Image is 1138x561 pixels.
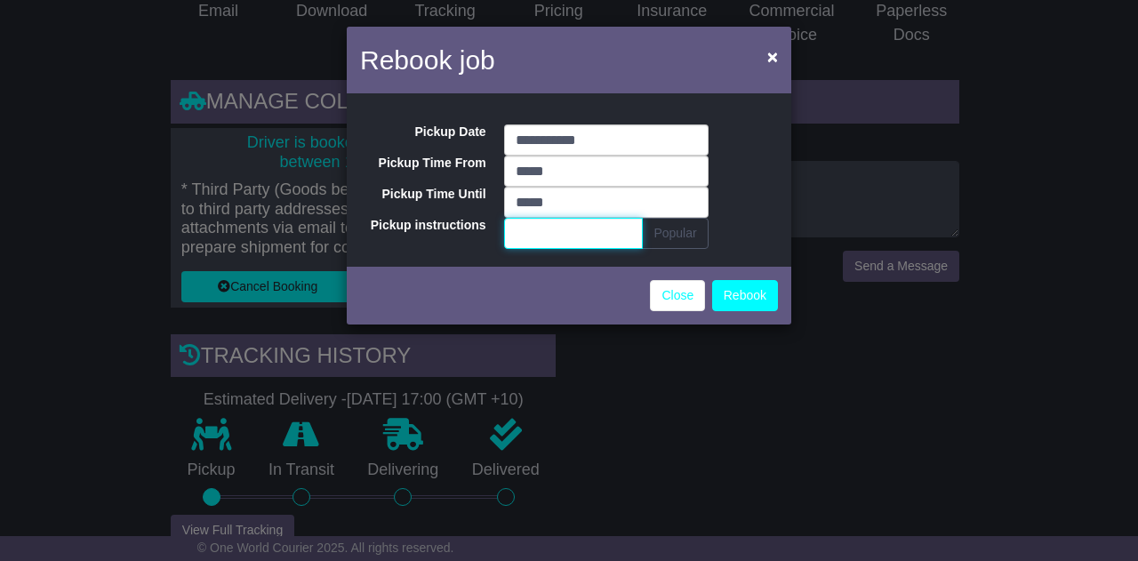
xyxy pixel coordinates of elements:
label: Pickup Date [347,124,495,140]
label: Pickup Time From [347,156,495,171]
button: Rebook [712,280,778,311]
label: Pickup Time Until [347,187,495,202]
button: Popular [642,218,708,249]
span: × [767,46,778,67]
h4: Rebook job [360,40,495,80]
button: Close [758,38,787,75]
a: Close [650,280,705,311]
label: Pickup instructions [347,218,495,233]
